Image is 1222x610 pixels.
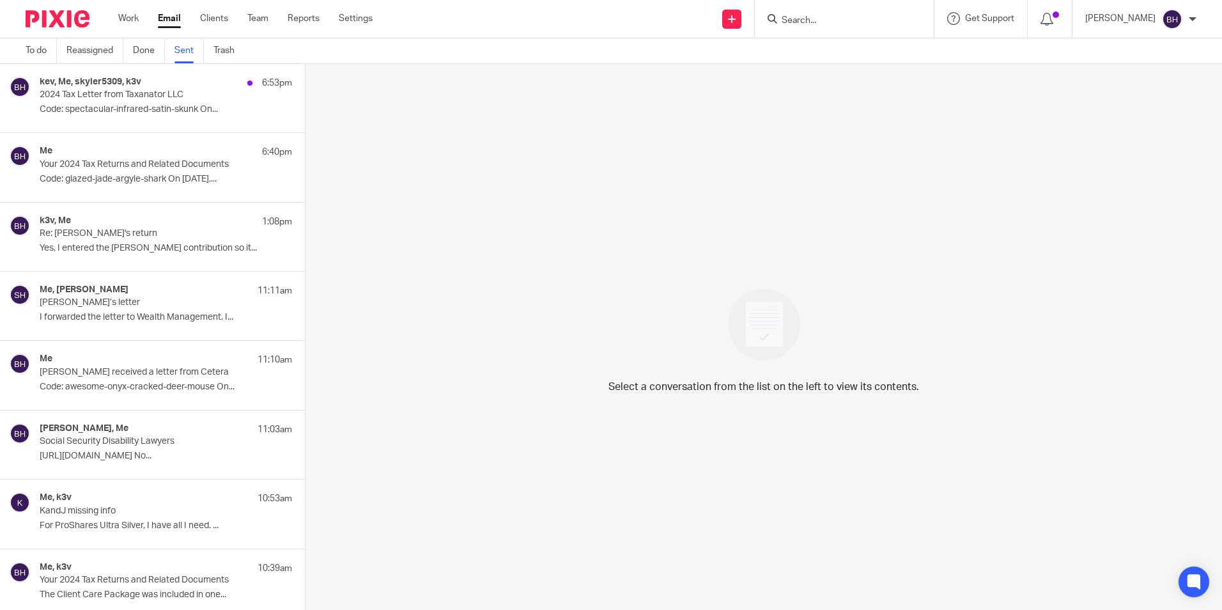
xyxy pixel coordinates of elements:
img: svg%3E [10,423,30,444]
h4: Me, k3v [40,562,72,573]
p: 11:03am [258,423,292,436]
img: svg%3E [10,354,30,374]
p: 1:08pm [262,215,292,228]
p: [PERSON_NAME]’s letter [40,297,242,308]
p: Re: [PERSON_NAME]'s return [40,228,242,239]
h4: [PERSON_NAME], Me [40,423,128,434]
img: Pixie [26,10,89,27]
img: svg%3E [1162,9,1182,29]
p: Code: glazed-jade-argyle-shark On [DATE],... [40,174,292,185]
p: Your 2024 Tax Returns and Related Documents [40,159,242,170]
h4: Me, k3v [40,492,72,503]
a: Email [158,12,181,25]
a: Clients [200,12,228,25]
p: [PERSON_NAME] [1085,12,1156,25]
p: 6:53pm [262,77,292,90]
p: 11:11am [258,285,292,297]
p: 11:10am [258,354,292,366]
a: Work [118,12,139,25]
a: To do [26,38,57,63]
p: Select a conversation from the list on the left to view its contents. [608,379,919,395]
p: [PERSON_NAME] received a letter from Cetera [40,367,242,378]
h4: Me, [PERSON_NAME] [40,285,128,295]
span: Get Support [965,14,1014,23]
p: KandJ missing info [40,506,242,517]
h4: Me [40,354,52,364]
p: 6:40pm [262,146,292,159]
a: Reports [288,12,320,25]
p: 10:39am [258,562,292,575]
img: svg%3E [10,77,30,97]
p: 10:53am [258,492,292,505]
a: Done [133,38,165,63]
p: [URL][DOMAIN_NAME] No... [40,451,292,462]
img: svg%3E [10,215,30,236]
a: Settings [339,12,373,25]
img: svg%3E [10,146,30,166]
input: Search [780,15,895,27]
img: svg%3E [10,285,30,305]
img: image [720,280,808,369]
p: Code: awesome-onyx-cracked-deer-mouse On... [40,382,292,393]
a: Reassigned [66,38,123,63]
h4: k3v, Me [40,215,71,226]
p: Code: spectacular-infrared-satin-skunk On... [40,104,292,115]
p: 2024 Tax Letter from Taxanator LLC [40,90,242,100]
h4: kev, Me, skyler5309, k3v [40,77,141,88]
img: svg%3E [10,492,30,513]
p: I forwarded the letter to Wealth Management. I... [40,312,292,323]
h4: Me [40,146,52,157]
a: Team [247,12,268,25]
img: svg%3E [10,562,30,583]
p: Your 2024 Tax Returns and Related Documents [40,575,242,586]
p: For ProShares Ultra Silver, I have all I need. ... [40,520,292,531]
a: Sent [174,38,204,63]
p: Social Security Disability Lawyers [40,436,242,447]
a: Trash [213,38,244,63]
p: Yes, I entered the [PERSON_NAME] contribution so it... [40,243,292,254]
p: The Client Care Package was included in one... [40,590,292,600]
